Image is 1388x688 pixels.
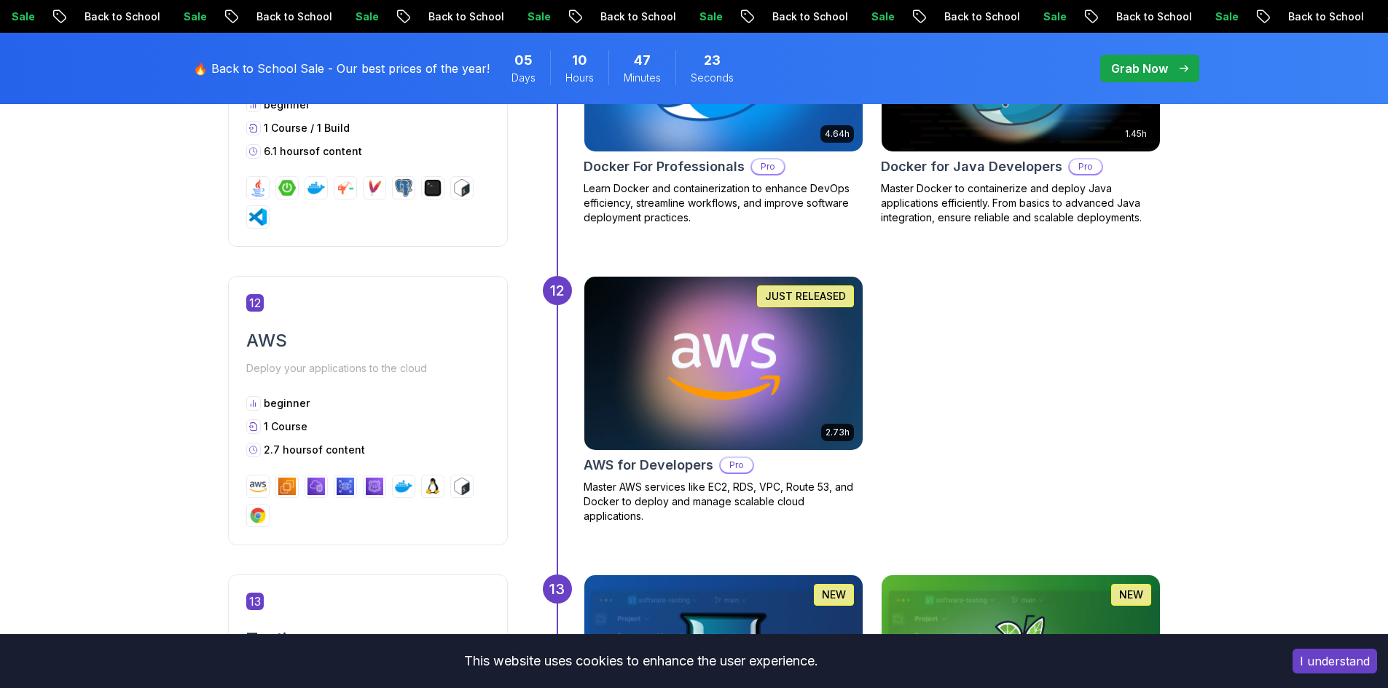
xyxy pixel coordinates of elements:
p: Grab Now [1111,60,1168,77]
p: Sale [858,9,905,24]
img: vscode logo [249,208,267,226]
p: Sale [514,9,561,24]
img: docker logo [307,179,325,197]
img: route53 logo [366,478,383,495]
img: linux logo [424,478,442,495]
span: 47 Minutes [634,50,651,71]
h2: Testing [246,628,490,651]
img: spring-boot logo [278,179,296,197]
div: 12 [543,276,572,305]
p: Back to School [587,9,686,24]
span: 12 [246,294,264,312]
span: 10 Hours [572,50,587,71]
p: Back to School [1275,9,1374,24]
img: rds logo [337,478,354,495]
h2: AWS [246,329,490,352]
span: Minutes [624,71,661,85]
p: 1.45h [1125,128,1147,140]
p: Pro [721,458,753,472]
span: Days [511,71,536,85]
p: NEW [822,588,846,602]
p: JUST RELEASED [765,289,846,304]
span: Seconds [691,71,734,85]
h2: Docker For Professionals [584,157,745,177]
span: 13 [246,593,264,610]
p: Sale [686,9,733,24]
p: Master Docker to containerize and deploy Java applications efficiently. From basics to advanced J... [881,181,1161,225]
img: docker logo [395,478,412,495]
p: Back to School [1103,9,1202,24]
img: postgres logo [395,179,412,197]
img: vpc logo [307,478,325,495]
p: Back to School [71,9,170,24]
button: Accept cookies [1293,649,1377,673]
p: Back to School [243,9,342,24]
p: 4.64h [825,128,850,140]
img: AWS for Developers card [577,272,869,454]
p: Sale [342,9,389,24]
span: 5 Days [514,50,533,71]
img: chrome logo [249,507,267,524]
p: 2.7 hours of content [264,443,365,457]
p: Sale [170,9,217,24]
p: Back to School [759,9,858,24]
p: Master AWS services like EC2, RDS, VPC, Route 53, and Docker to deploy and manage scalable cloud ... [584,480,863,523]
p: Sale [1030,9,1077,24]
p: Pro [1070,159,1102,174]
p: beginner [264,396,310,411]
img: ec2 logo [278,478,296,495]
p: Deploy your applications to the cloud [246,358,490,379]
p: beginner [264,98,310,112]
span: 1 Course [264,420,307,432]
h2: AWS for Developers [584,455,713,475]
img: bash logo [453,179,471,197]
div: This website uses cookies to enhance the user experience. [11,645,1271,677]
div: 13 [543,574,572,604]
p: Sale [1202,9,1249,24]
p: 🔥 Back to School Sale - Our best prices of the year! [193,60,490,77]
img: jib logo [337,179,354,197]
img: terminal logo [424,179,442,197]
p: 2.73h [826,427,850,438]
img: java logo [249,179,267,197]
a: AWS for Developers card2.73hJUST RELEASEDAWS for DevelopersProMaster AWS services like EC2, RDS, ... [584,276,863,523]
span: / 1 Build [310,122,350,134]
span: Hours [565,71,594,85]
p: NEW [1119,588,1143,602]
span: 23 Seconds [704,50,721,71]
img: maven logo [366,179,383,197]
img: aws logo [249,478,267,495]
span: 1 Course [264,122,307,134]
img: bash logo [453,478,471,495]
h2: Docker for Java Developers [881,157,1062,177]
p: 6.1 hours of content [264,144,362,159]
p: Back to School [415,9,514,24]
p: Back to School [931,9,1030,24]
p: Learn Docker and containerization to enhance DevOps efficiency, streamline workflows, and improve... [584,181,863,225]
p: Pro [752,159,784,174]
